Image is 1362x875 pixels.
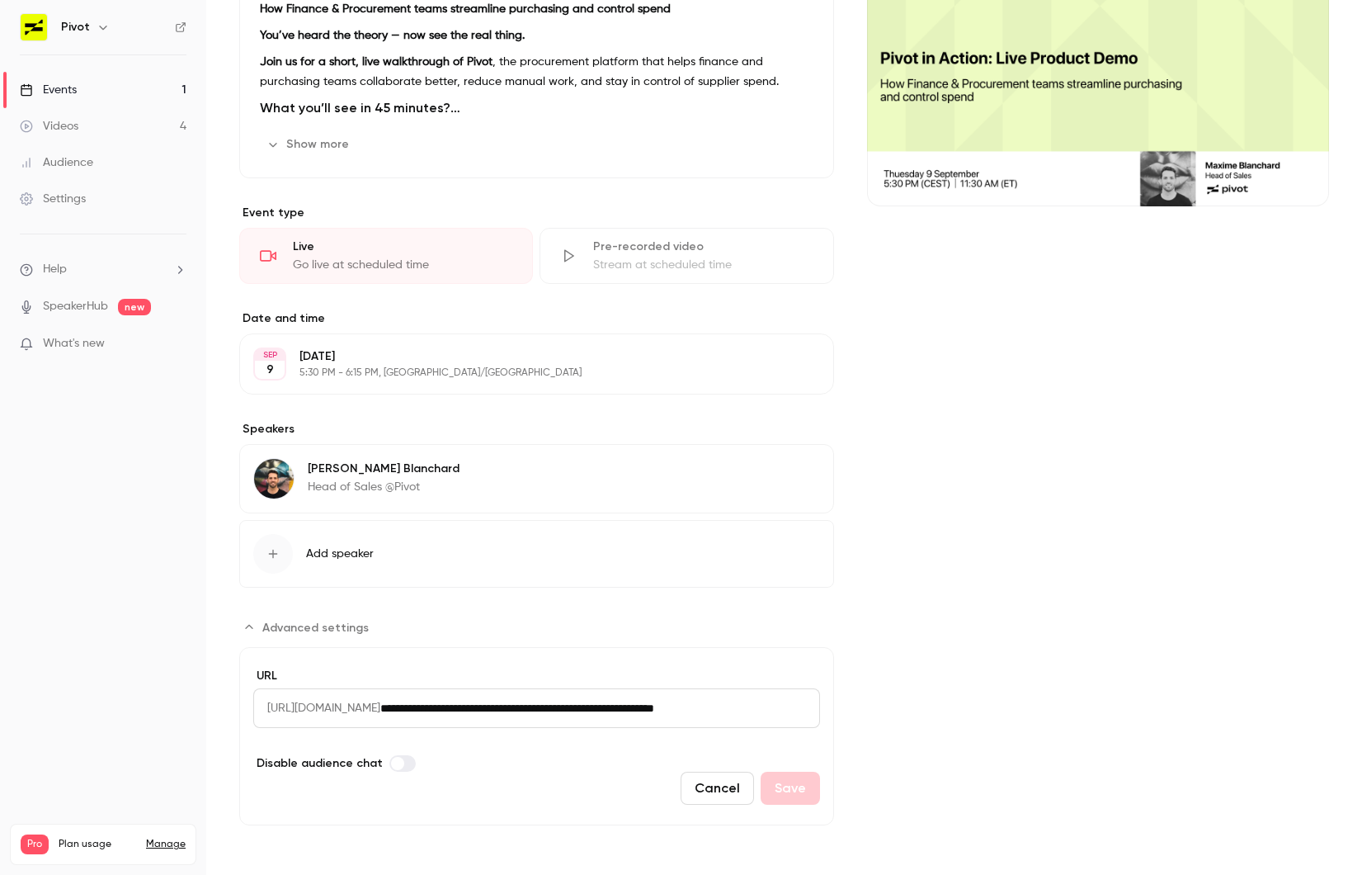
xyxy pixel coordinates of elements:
div: Stream at scheduled time [593,257,813,273]
span: What's new [43,335,105,352]
label: Date and time [239,310,834,327]
section: Advanced settings [239,614,834,825]
div: Pre-recorded video [593,239,813,255]
li: help-dropdown-opener [20,261,186,278]
strong: Join us for a short, live walkthrough of Pivot [260,56,492,68]
div: Pre-recorded videoStream at scheduled time [540,228,833,284]
span: Add speaker [306,546,374,562]
p: , the procurement platform that helps finance and purchasing teams collaborate better, reduce man... [260,52,813,92]
button: Show more [260,131,359,158]
a: Manage [146,838,186,851]
div: Go live at scheduled time [293,257,512,273]
span: Help [43,261,67,278]
button: Add speaker [239,520,834,588]
div: Settings [20,191,86,207]
span: [URL][DOMAIN_NAME] [253,688,380,728]
div: Maxime Blanchard[PERSON_NAME] BlanchardHead of Sales @Pivot [239,444,834,513]
div: LiveGo live at scheduled time [239,228,533,284]
span: Advanced settings [262,619,369,636]
strong: You’ve heard the theory — now see the real thing. [260,30,525,41]
p: Event type [239,205,834,221]
div: Live [293,239,512,255]
img: Pivot [21,14,47,40]
h6: Pivot [61,19,90,35]
button: Advanced settings [239,614,379,641]
div: Videos [20,118,78,135]
p: [DATE] [299,348,747,365]
span: new [118,299,151,315]
a: SpeakerHub [43,298,108,315]
div: Events [20,82,77,98]
h2: What you’ll see in 45 minutes? [260,98,813,118]
p: [PERSON_NAME] Blanchard [308,461,459,477]
label: URL [253,668,820,684]
img: Maxime Blanchard [254,459,294,499]
p: Head of Sales @Pivot [308,479,459,495]
p: 5:30 PM - 6:15 PM, [GEOGRAPHIC_DATA]/[GEOGRAPHIC_DATA] [299,367,747,380]
div: Audience [20,154,93,171]
iframe: Noticeable Trigger [167,337,186,352]
label: Speakers [239,421,834,437]
strong: How Finance & Procurement teams streamline purchasing and control spend [260,3,671,15]
span: Disable audience chat [257,754,383,772]
button: Cancel [681,772,754,805]
p: 9 [266,362,274,378]
div: SEP [255,349,285,361]
span: Plan usage [59,838,136,851]
span: Pro [21,835,49,854]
